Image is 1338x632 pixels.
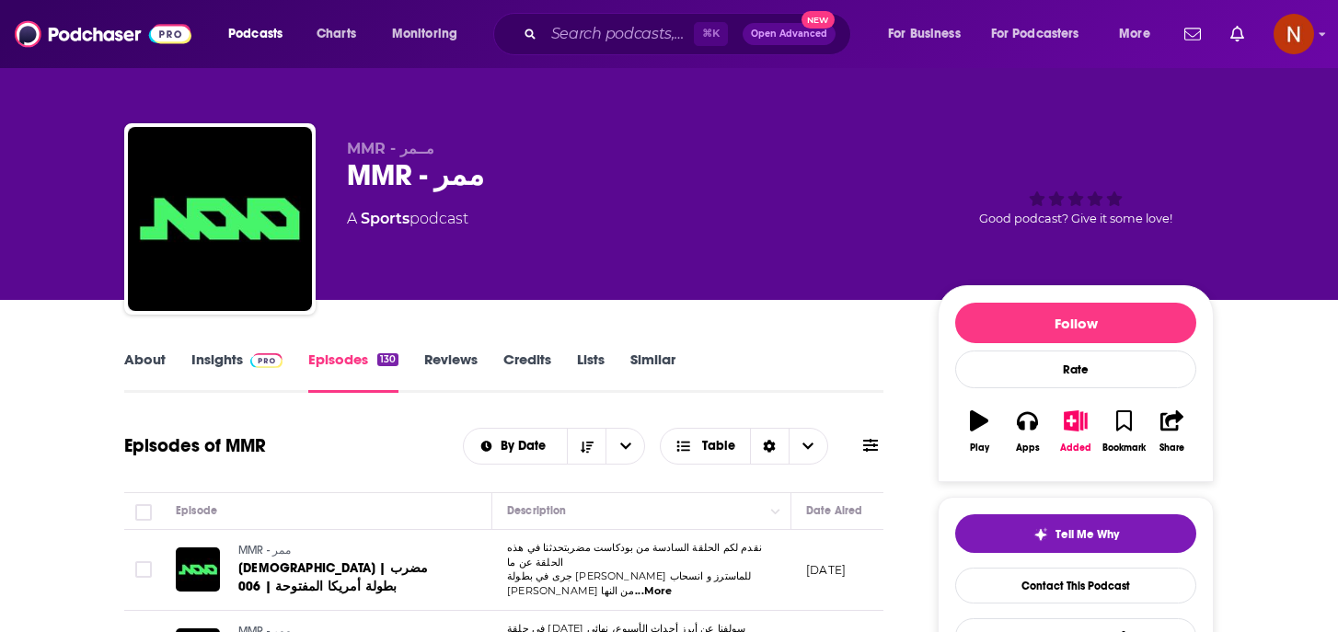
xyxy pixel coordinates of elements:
[979,19,1106,49] button: open menu
[765,500,787,523] button: Column Actions
[238,543,459,559] a: MMR - ممر
[750,429,789,464] div: Sort Direction
[361,210,409,227] a: Sports
[464,440,568,453] button: open menu
[635,584,672,599] span: ...More
[1274,14,1314,54] span: Logged in as AdelNBM
[806,500,862,522] div: Date Aired
[544,19,694,49] input: Search podcasts, credits, & more...
[305,19,367,49] a: Charts
[135,561,152,578] span: Toggle select row
[1159,442,1184,454] div: Share
[511,13,869,55] div: Search podcasts, credits, & more...
[463,428,646,465] h2: Choose List sort
[15,17,191,52] img: Podchaser - Follow, Share and Rate Podcasts
[1055,527,1119,542] span: Tell Me Why
[191,350,283,393] a: InsightsPodchaser Pro
[347,208,468,230] div: A podcast
[507,500,566,522] div: Description
[660,428,828,465] button: Choose View
[1274,14,1314,54] button: Show profile menu
[124,434,266,457] h1: Episodes of MMR
[379,19,481,49] button: open menu
[317,21,356,47] span: Charts
[1223,18,1251,50] a: Show notifications dropdown
[238,544,292,557] span: MMR - ممر
[124,350,166,393] a: About
[802,11,835,29] span: New
[577,350,605,393] a: Lists
[702,440,735,453] span: Table
[215,19,306,49] button: open menu
[392,21,457,47] span: Monitoring
[1274,14,1314,54] img: User Profile
[694,22,728,46] span: ⌘ K
[955,303,1196,343] button: Follow
[567,429,606,464] button: Sort Direction
[250,353,283,368] img: Podchaser Pro
[1033,527,1048,542] img: tell me why sparkle
[606,429,644,464] button: open menu
[1148,398,1196,465] button: Share
[630,350,675,393] a: Similar
[1106,19,1173,49] button: open menu
[424,350,478,393] a: Reviews
[1003,398,1051,465] button: Apps
[128,127,312,311] img: MMR - ممر
[238,560,428,594] span: [DEMOGRAPHIC_DATA] مضرب | بطولة أمريكا المفتوحة | 006
[1119,21,1150,47] span: More
[888,21,961,47] span: For Business
[501,440,552,453] span: By Date
[955,350,1196,388] div: Rate
[507,541,762,569] span: نقدم لكم الحلقة السادسة من بودكاست مضربتحدثنا في هذه الحلقة عن ما
[875,19,984,49] button: open menu
[751,29,827,39] span: Open Advanced
[1102,442,1146,454] div: Bookmark
[955,568,1196,603] a: Contact This Podcast
[1016,442,1040,454] div: Apps
[743,23,836,45] button: Open AdvancedNew
[991,21,1079,47] span: For Podcasters
[1100,398,1148,465] button: Bookmark
[176,500,217,522] div: Episode
[979,212,1172,225] span: Good podcast? Give it some love!
[238,559,459,596] a: [DEMOGRAPHIC_DATA] مضرب | بطولة أمريكا المفتوحة | 006
[1052,398,1100,465] button: Added
[806,562,846,578] p: [DATE]
[308,350,398,393] a: Episodes130
[503,350,551,393] a: Credits
[955,398,1003,465] button: Play
[377,353,398,366] div: 130
[347,140,434,157] span: MMR - مــمر
[955,514,1196,553] button: tell me why sparkleTell Me Why
[970,442,989,454] div: Play
[1177,18,1208,50] a: Show notifications dropdown
[1060,442,1091,454] div: Added
[507,569,752,597] span: جرى في بطولة [PERSON_NAME] للماسترز و انسحاب [PERSON_NAME] من النها
[938,140,1214,254] div: Good podcast? Give it some love!
[228,21,283,47] span: Podcasts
